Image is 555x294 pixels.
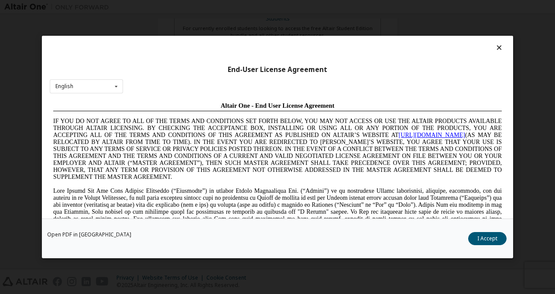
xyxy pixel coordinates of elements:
[47,232,131,237] a: Open PDF in [GEOGRAPHIC_DATA]
[468,232,507,245] button: I Accept
[171,3,285,10] span: Altair One - End User License Agreement
[50,65,505,74] div: End-User License Agreement
[349,33,415,40] a: [URL][DOMAIN_NAME]
[3,19,452,82] span: IF YOU DO NOT AGREE TO ALL OF THE TERMS AND CONDITIONS SET FORTH BELOW, YOU MAY NOT ACCESS OR USE...
[3,89,452,151] span: Lore Ipsumd Sit Ame Cons Adipisc Elitseddo (“Eiusmodte”) in utlabor Etdolo Magnaaliqua Eni. (“Adm...
[55,84,73,89] div: English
